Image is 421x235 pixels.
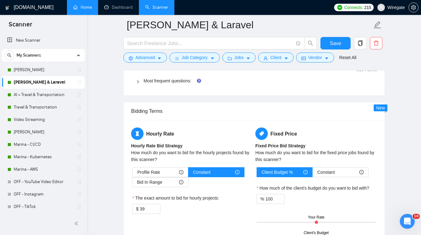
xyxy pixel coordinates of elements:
span: Connects: [344,4,363,11]
a: [PERSON_NAME] [14,126,73,138]
span: delete [370,40,382,46]
input: How much of the client's budget do you want to bid with? [265,194,284,204]
a: Reset All [339,54,356,61]
a: Video Streaming [14,113,73,126]
a: AI + Travel & Transportation [14,89,73,101]
span: info-circle [303,170,308,174]
span: search [5,53,14,58]
a: OFF - Instagram [14,188,73,200]
li: New Scanner [2,34,85,47]
button: delete [370,37,382,49]
a: searchScanner [145,5,168,10]
span: Save [330,39,341,47]
input: Search Freelance Jobs... [127,39,293,47]
span: Client Budget % [262,168,293,177]
div: Your Rate [308,214,324,220]
button: search [4,50,14,60]
div: Bidding Terms [131,102,377,120]
span: info-circle [359,170,364,174]
a: OFF - YouTube Video Editor [14,176,73,188]
button: folderJobscaret-down [222,53,256,62]
span: setting [129,56,133,61]
span: right [136,80,140,84]
a: [PERSON_NAME] [14,64,73,76]
button: Save [320,37,351,49]
span: Profile Rate [137,168,160,177]
span: Bid In Range [137,177,162,187]
span: holder [77,179,82,184]
div: How much do you want to bid for the hourly projects found by this scanner? [131,149,253,163]
span: caret-down [157,56,162,61]
span: holder [77,130,82,135]
span: user [379,5,383,10]
button: idcardVendorcaret-down [296,53,334,62]
span: Jobs [234,54,244,61]
a: Travel & Transportation [14,101,73,113]
span: caret-down [210,56,215,61]
iframe: Intercom live chat [400,214,415,229]
span: user [263,56,268,61]
label: The exact amount to bid for hourly projects: [132,195,219,201]
span: holder [77,192,82,197]
img: logo [5,3,10,13]
span: Client [270,54,281,61]
span: info-circle [179,170,183,174]
span: edit [373,21,381,29]
a: setting [409,5,419,10]
button: copy [354,37,367,49]
span: holder [77,67,82,72]
span: My Scanners [17,49,41,62]
a: Marina - CI/CD [14,138,73,151]
span: holder [77,167,82,172]
span: setting [409,5,418,10]
span: double-left [74,220,80,227]
button: search [304,37,317,49]
span: search [305,40,316,46]
span: bars [175,56,179,61]
input: Scanner name... [127,17,372,33]
a: Most frequent questions: [144,78,191,83]
button: settingAdvancedcaret-down [123,53,167,62]
span: hourglass [131,127,144,140]
a: Marina - AWS [14,163,73,176]
span: 215 [364,4,371,11]
span: holder [77,204,82,209]
span: info-circle [296,41,300,45]
span: caret-down [284,56,288,61]
span: 10 [413,214,420,219]
label: How much of the client's budget do you want to bid with? [257,185,369,191]
span: idcard [301,56,306,61]
a: New Scanner [7,34,80,47]
span: Constant [193,168,210,177]
span: caret-down [246,56,250,61]
input: The exact amount to bid for hourly projects: [140,204,160,214]
span: Scanner [4,20,37,33]
span: holder [77,142,82,147]
a: homeHome [73,5,92,10]
span: holder [77,117,82,122]
span: info-circle [235,170,239,174]
b: Fixed Price Bid Strategy [255,143,305,148]
a: Marina - Kubernetes [14,151,73,163]
img: upwork-logo.png [337,5,342,10]
div: Tooltip anchor [196,78,202,84]
span: caret-down [324,56,329,61]
b: Hourly Rate Bid Strategy [131,143,182,148]
a: OFF - TikTok [14,200,73,213]
button: barsJob Categorycaret-down [169,53,220,62]
span: folder [228,56,232,61]
span: Advanced [135,54,155,61]
span: New [376,105,385,110]
span: tag [255,127,268,140]
button: setting [409,2,419,12]
button: userClientcaret-down [258,53,294,62]
a: dashboardDashboard [104,5,133,10]
h5: Fixed Price [255,127,377,140]
span: Vendor [308,54,322,61]
span: holder [77,105,82,110]
div: Most frequent questions: [131,74,377,88]
span: copy [354,40,366,46]
a: [PERSON_NAME] & Laravel [14,76,73,89]
span: Constant [317,168,335,177]
span: holder [77,80,82,85]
